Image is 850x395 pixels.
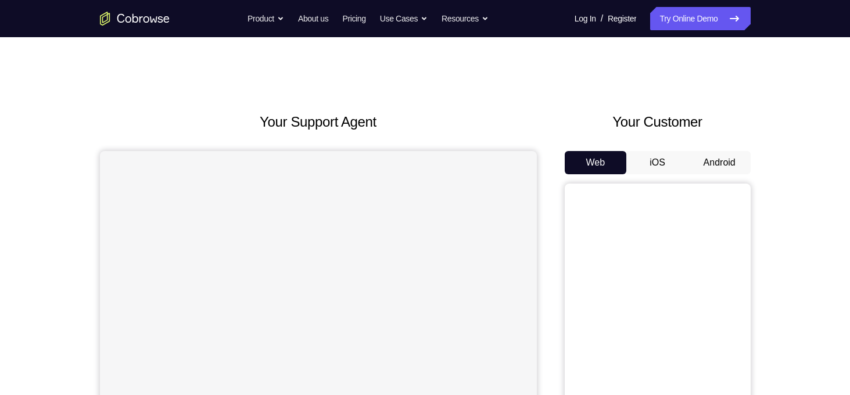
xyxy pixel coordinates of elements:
[380,7,428,30] button: Use Cases
[575,7,596,30] a: Log In
[342,7,365,30] a: Pricing
[626,151,688,174] button: iOS
[248,7,284,30] button: Product
[565,151,627,174] button: Web
[100,12,170,26] a: Go to the home page
[442,7,489,30] button: Resources
[608,7,636,30] a: Register
[688,151,751,174] button: Android
[601,12,603,26] span: /
[100,112,537,132] h2: Your Support Agent
[650,7,750,30] a: Try Online Demo
[298,7,328,30] a: About us
[565,112,751,132] h2: Your Customer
